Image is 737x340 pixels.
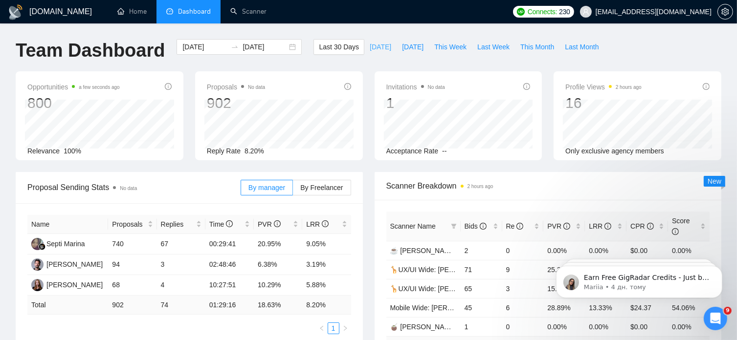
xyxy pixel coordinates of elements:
[517,8,525,16] img: upwork-logo.png
[31,258,44,271] img: RV
[328,322,339,334] li: 1
[205,255,254,275] td: 02:48:46
[585,317,626,336] td: 0.00%
[541,245,737,314] iframe: Intercom notifications повідомлення
[559,6,570,17] span: 230
[316,322,328,334] button: left
[157,296,205,315] td: 74
[339,322,351,334] li: Next Page
[231,43,239,51] span: to
[563,223,570,230] span: info-circle
[302,255,351,275] td: 3.19%
[165,83,172,90] span: info-circle
[316,322,328,334] li: Previous Page
[31,260,103,268] a: RV[PERSON_NAME]
[589,222,611,230] span: LRR
[27,181,241,193] span: Proposal Sending Stats
[502,260,544,279] td: 9
[465,222,487,230] span: Bids
[254,234,302,255] td: 20.95%
[64,147,81,155] span: 100%
[205,296,254,315] td: 01:29:16
[157,275,205,296] td: 4
[16,39,165,62] h1: Team Dashboard
[27,296,108,315] td: Total
[717,8,733,16] a: setting
[322,220,329,227] span: info-circle
[243,42,287,52] input: End date
[461,298,502,317] td: 45
[397,39,429,55] button: [DATE]
[339,322,351,334] button: right
[46,279,103,290] div: [PERSON_NAME]
[27,215,108,234] th: Name
[370,42,391,52] span: [DATE]
[254,255,302,275] td: 6.38%
[39,243,45,250] img: gigradar-bm.png
[31,279,44,291] img: TB
[704,307,727,330] iframe: Intercom live chat
[344,83,351,90] span: info-circle
[108,296,156,315] td: 902
[157,234,205,255] td: 67
[523,83,530,90] span: info-circle
[27,94,120,112] div: 800
[585,241,626,260] td: 0.00%
[672,217,690,235] span: Score
[565,94,642,112] div: 16
[386,147,439,155] span: Acceptance Rate
[157,215,205,234] th: Replies
[230,7,267,16] a: searchScanner
[390,323,564,331] span: 🧉 [PERSON_NAME] | UX/UI Wide: 29/07 - Bid in Range
[46,238,85,249] div: Septi Marina
[506,222,524,230] span: Re
[502,279,544,298] td: 3
[565,42,599,52] span: Last Month
[708,177,721,185] span: New
[364,39,397,55] button: [DATE]
[302,296,351,315] td: 8.20 %
[703,83,710,90] span: info-circle
[207,81,265,93] span: Proposals
[543,317,585,336] td: 0.00%
[258,220,281,228] span: PVR
[390,266,532,274] a: 🦒UX/UI Wide: [PERSON_NAME] 03/07 quest
[302,234,351,255] td: 9.05%
[274,220,281,227] span: info-circle
[428,85,445,90] span: No data
[8,4,23,20] img: logo
[390,304,488,312] a: Mobile Wide: [PERSON_NAME]
[209,220,233,228] span: Time
[480,223,487,230] span: info-circle
[205,275,254,296] td: 10:27:51
[117,7,147,16] a: homeHome
[717,4,733,20] button: setting
[604,223,611,230] span: info-circle
[161,219,194,230] span: Replies
[226,220,233,227] span: info-circle
[108,255,156,275] td: 94
[390,285,540,293] a: 🦒UX/UI Wide: [PERSON_NAME] 03/07 portfolio
[502,317,544,336] td: 0
[468,184,493,189] time: 2 hours ago
[182,42,227,52] input: Start date
[313,39,364,55] button: Last 30 Days
[502,241,544,260] td: 0
[461,260,502,279] td: 71
[79,85,119,90] time: a few seconds ago
[248,184,285,191] span: By manager
[647,223,654,230] span: info-circle
[120,186,137,191] span: No data
[461,279,502,298] td: 65
[108,215,156,234] th: Proposals
[27,147,60,155] span: Relevance
[31,239,85,247] a: SMSepti Marina
[108,234,156,255] td: 740
[547,222,570,230] span: PVR
[166,8,173,15] span: dashboard
[300,184,343,191] span: By Freelancer
[248,85,265,90] span: No data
